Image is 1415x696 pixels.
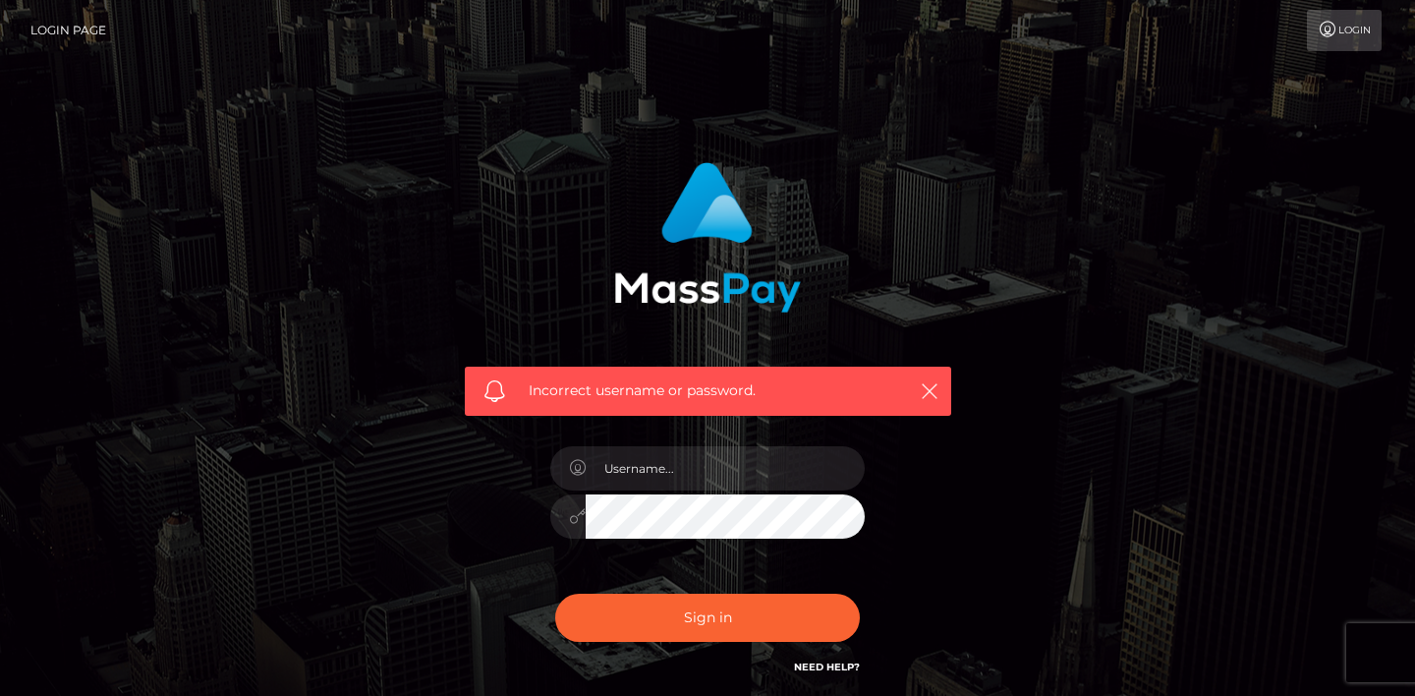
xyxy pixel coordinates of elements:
[794,661,860,673] a: Need Help?
[555,594,860,642] button: Sign in
[614,162,801,313] img: MassPay Login
[529,380,887,401] span: Incorrect username or password.
[1307,10,1382,51] a: Login
[30,10,106,51] a: Login Page
[586,446,865,491] input: Username...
